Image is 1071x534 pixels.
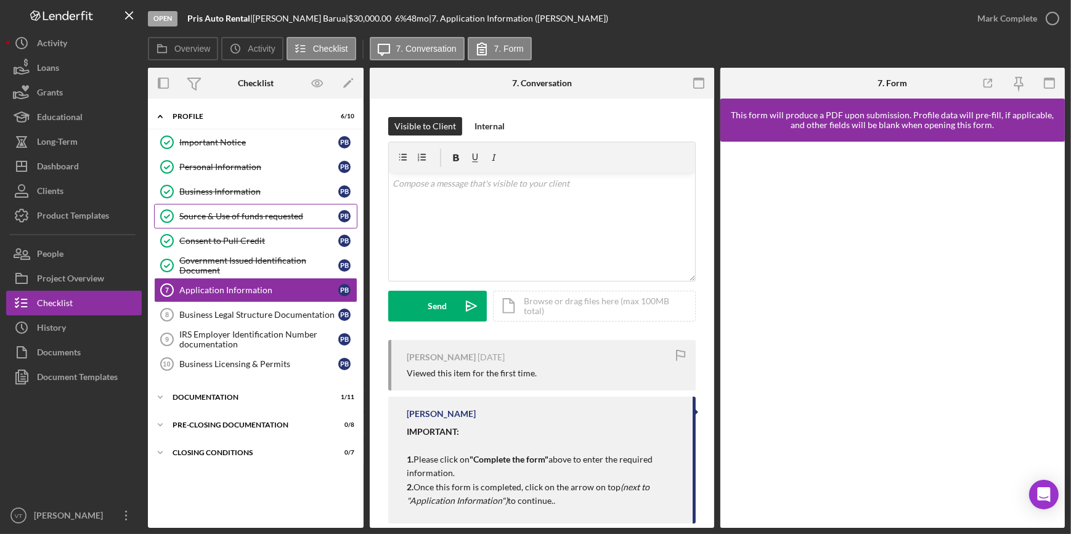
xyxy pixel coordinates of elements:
[154,327,357,352] a: 9IRS Employer Identification Number documentationPB
[407,14,429,23] div: 48 mo
[494,44,524,54] label: 7. Form
[407,409,476,419] div: [PERSON_NAME]
[187,13,250,23] b: Pris Auto Rental
[428,291,447,322] div: Send
[148,11,177,26] div: Open
[154,179,357,204] a: Business InformationPB
[154,229,357,253] a: Consent to Pull CreditPB
[338,333,351,346] div: P B
[407,426,459,437] strong: IMPORTANT:
[370,37,465,60] button: 7. Conversation
[313,44,348,54] label: Checklist
[429,14,608,23] div: | 7. Application Information ([PERSON_NAME])
[174,44,210,54] label: Overview
[878,78,907,88] div: 7. Form
[6,503,142,528] button: VT[PERSON_NAME]
[173,449,324,456] div: Closing Conditions
[727,110,1059,130] div: This form will produce a PDF upon submission. Profile data will pre-fill, if applicable, and othe...
[965,6,1065,31] button: Mark Complete
[396,44,457,54] label: 7. Conversation
[468,117,511,136] button: Internal
[154,352,357,376] a: 10Business Licensing & PermitsPB
[470,454,548,464] strong: "Complete the form"
[179,137,338,147] div: Important Notice
[388,117,462,136] button: Visible to Client
[332,113,354,120] div: 6 / 10
[338,210,351,222] div: P B
[15,512,22,519] text: VT
[338,358,351,370] div: P B
[553,495,555,506] em: .
[332,394,354,401] div: 1 / 11
[1029,480,1059,509] div: Open Intercom Messenger
[478,352,505,362] time: 2025-08-21 03:29
[332,449,354,456] div: 0 / 7
[407,425,680,480] p: Please click on above to enter the required information.
[179,187,338,196] div: Business Information
[37,340,81,368] div: Documents
[733,154,1054,516] iframe: Lenderfit form
[394,117,456,136] div: Visible to Client
[179,236,338,246] div: Consent to Pull Credit
[6,340,142,365] button: Documents
[407,480,680,508] p: Once this form is completed, click on the arrow on top to continue.
[165,336,169,343] tspan: 9
[348,14,395,23] div: $30,000.00
[332,421,354,429] div: 0 / 8
[468,37,532,60] button: 7. Form
[221,37,283,60] button: Activity
[173,113,324,120] div: Profile
[248,44,275,54] label: Activity
[187,14,253,23] div: |
[154,278,357,302] a: 7Application InformationPB
[238,78,274,88] div: Checklist
[165,311,169,318] tspan: 8
[338,235,351,247] div: P B
[154,155,357,179] a: Personal InformationPB
[179,162,338,172] div: Personal Information
[6,365,142,389] button: Document Templates
[179,330,338,349] div: IRS Employer Identification Number documentation
[179,310,338,320] div: Business Legal Structure Documentation
[173,421,324,429] div: Pre-Closing Documentation
[179,211,338,221] div: Source & Use of funds requested
[154,130,357,155] a: Important NoticePB
[154,204,357,229] a: Source & Use of funds requestedPB
[977,6,1037,31] div: Mark Complete
[407,352,476,362] div: [PERSON_NAME]
[148,37,218,60] button: Overview
[165,286,169,294] tspan: 7
[338,161,351,173] div: P B
[287,37,356,60] button: Checklist
[407,368,537,378] div: Viewed this item for the first time.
